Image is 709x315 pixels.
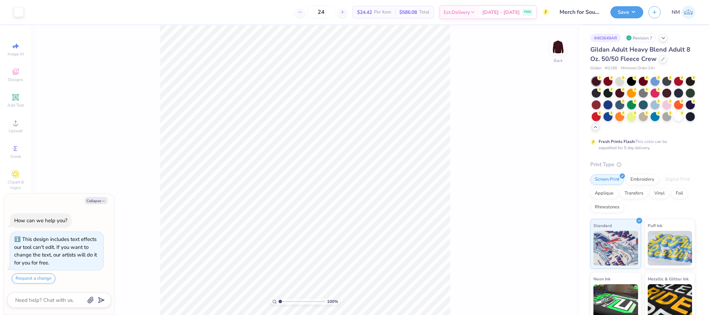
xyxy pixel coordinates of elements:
div: Digital Print [661,174,694,185]
span: Image AI [8,51,24,57]
div: Screen Print [590,174,624,185]
span: 100 % [327,298,338,305]
div: Print Type [590,161,695,169]
div: Transfers [620,188,648,199]
span: Est. Delivery [444,9,470,16]
img: Puff Ink [648,231,692,265]
button: Request a change [12,273,55,283]
span: Minimum Order: 24 + [621,65,655,71]
span: # G180 [605,65,617,71]
input: – – [308,6,335,18]
strong: Fresh Prints Flash: [599,139,635,144]
span: $24.42 [357,9,372,16]
span: Gildan [590,65,601,71]
div: # 403649AR [590,34,621,42]
span: $586.08 [399,9,417,16]
span: Add Text [7,102,24,108]
span: Standard [593,222,612,229]
div: Vinyl [650,188,669,199]
span: NM [672,8,680,16]
button: Collapse [84,197,108,204]
div: Revision 7 [624,34,656,42]
div: Rhinestones [590,202,624,213]
img: Back [551,40,565,54]
div: This color can be expedited for 5 day delivery. [599,138,684,151]
input: Untitled Design [554,5,605,19]
img: Standard [593,231,638,265]
span: Per Item [374,9,391,16]
span: Total [419,9,429,16]
span: Neon Ink [593,275,610,282]
div: How can we help you? [14,217,67,224]
div: This design includes text effects our tool can't edit. If you want to change the text, our artist... [14,236,97,266]
span: Clipart & logos [3,179,28,190]
span: Greek [10,154,21,159]
div: Foil [671,188,688,199]
span: FREE [524,10,531,15]
span: Gildan Adult Heavy Blend Adult 8 Oz. 50/50 Fleece Crew [590,45,690,63]
div: Applique [590,188,618,199]
span: Puff Ink [648,222,662,229]
div: Embroidery [626,174,659,185]
span: Metallic & Glitter Ink [648,275,689,282]
span: Upload [9,128,22,134]
button: Save [610,6,643,18]
img: Naina Mehta [682,6,695,19]
a: NM [672,6,695,19]
span: Designs [8,77,23,82]
div: Back [554,57,563,64]
span: [DATE] - [DATE] [482,9,520,16]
